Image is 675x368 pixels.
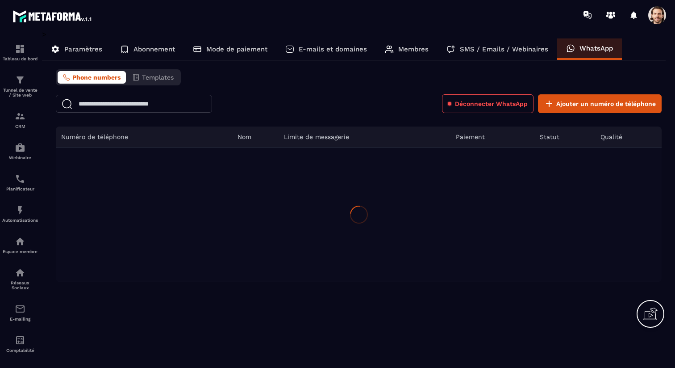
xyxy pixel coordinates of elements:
div: > [42,30,666,282]
a: automationsautomationsWebinaire [2,135,38,167]
th: Qualité [595,127,662,148]
img: formation [15,43,25,54]
th: Paiement [450,127,534,148]
p: Paramètres [64,45,102,53]
button: Ajouter un numéro de téléphone [538,94,662,113]
p: Tunnel de vente / Site web [2,88,38,97]
a: accountantaccountantComptabilité [2,328,38,360]
th: Limite de messagerie [279,127,450,148]
img: automations [15,205,25,216]
img: automations [15,236,25,247]
img: formation [15,75,25,85]
p: WhatsApp [579,44,613,52]
a: social-networksocial-networkRéseaux Sociaux [2,261,38,297]
button: Phone numbers [58,71,126,84]
th: Statut [534,127,595,148]
a: emailemailE-mailing [2,297,38,328]
p: Réseaux Sociaux [2,280,38,290]
img: accountant [15,335,25,346]
p: SMS / Emails / Webinaires [460,45,548,53]
p: Espace membre [2,249,38,254]
p: Mode de paiement [206,45,267,53]
button: Templates [127,71,179,84]
img: scheduler [15,173,25,184]
a: schedulerschedulerPlanificateur [2,167,38,198]
p: Comptabilité [2,348,38,353]
button: Déconnecter WhatsApp [442,94,533,113]
p: Abonnement [133,45,175,53]
img: email [15,304,25,314]
img: automations [15,142,25,153]
a: formationformationCRM [2,104,38,135]
p: Planificateur [2,186,38,191]
p: Automatisations [2,218,38,223]
a: formationformationTableau de bord [2,37,38,68]
img: social-network [15,267,25,278]
span: Ajouter un numéro de téléphone [556,99,656,108]
a: automationsautomationsEspace membre [2,229,38,261]
a: automationsautomationsAutomatisations [2,198,38,229]
img: logo [12,8,93,24]
p: CRM [2,124,38,129]
span: Templates [142,74,174,81]
th: Nom [232,127,279,148]
th: Numéro de téléphone [56,127,232,148]
p: Tableau de bord [2,56,38,61]
a: formationformationTunnel de vente / Site web [2,68,38,104]
img: formation [15,111,25,122]
p: E-mailing [2,317,38,321]
span: Déconnecter WhatsApp [455,99,528,108]
p: E-mails et domaines [299,45,367,53]
p: Membres [398,45,429,53]
p: Webinaire [2,155,38,160]
span: Phone numbers [72,74,121,81]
